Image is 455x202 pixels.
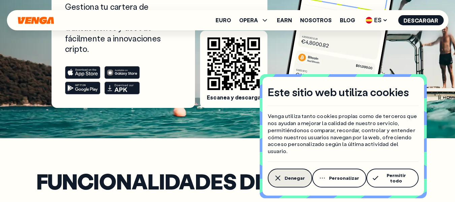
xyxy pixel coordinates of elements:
span: Escanea y descarga [207,94,261,101]
a: Nosotros [300,18,332,23]
span: OPERA [239,18,258,23]
span: Denegar [285,175,305,181]
img: flag-es [365,17,372,24]
span: ES [363,15,390,26]
span: Permitir todo [381,173,411,183]
span: Personalizar [329,175,359,181]
svg: Inicio [17,17,55,24]
p: Venga utiliza tanto cookies propias como de terceros que nos ayudan a mejorar la calidad de nuest... [268,113,419,155]
a: Euro [216,18,231,23]
a: Blog [340,18,355,23]
button: Denegar [268,169,312,187]
span: OPERA [239,16,269,24]
h4: Este sitio web utiliza cookies [268,85,409,99]
button: Personalizar [312,169,366,187]
p: Gestiona tu cartera de criptomonedas, realiza transacciones y accede fácilmente a innovaciones cr... [65,1,175,54]
a: Earn [277,18,292,23]
button: Descargar [398,15,444,25]
h2: Funcionalidades de la app [36,172,419,190]
button: Permitir todo [366,169,419,187]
